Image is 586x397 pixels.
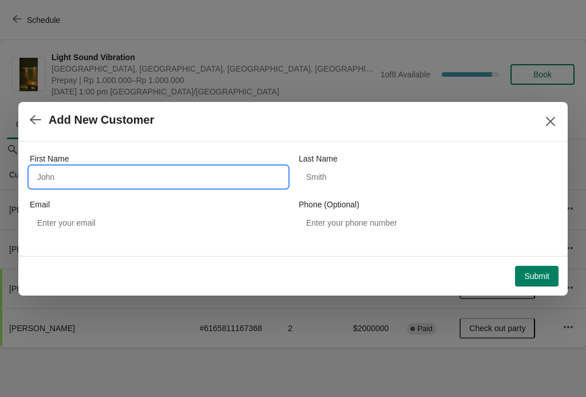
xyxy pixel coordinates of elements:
h2: Add New Customer [49,113,154,127]
input: Smith [299,167,556,187]
label: First Name [30,153,69,164]
label: Phone (Optional) [299,199,359,210]
button: Close [540,111,561,132]
input: John [30,167,287,187]
input: Enter your phone number [299,213,556,233]
label: Last Name [299,153,338,164]
label: Email [30,199,50,210]
span: Submit [524,272,549,281]
input: Enter your email [30,213,287,233]
button: Submit [515,266,559,286]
